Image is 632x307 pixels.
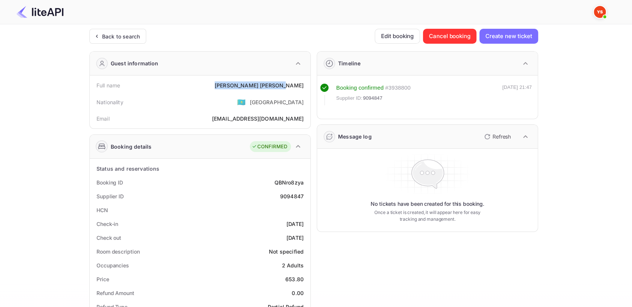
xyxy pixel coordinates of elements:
div: [DATE] [286,220,304,228]
div: CONFIRMED [252,143,287,151]
div: [EMAIL_ADDRESS][DOMAIN_NAME] [212,115,304,123]
div: Not specified [269,248,304,255]
img: LiteAPI Logo [16,6,64,18]
div: 2 Adults [282,261,304,269]
button: Refresh [480,131,514,143]
div: Status and reservations [96,165,159,173]
div: HCN [96,206,108,214]
div: # 3938800 [385,84,411,92]
div: Full name [96,81,120,89]
div: Timeline [338,59,361,67]
span: Supplier ID: [336,94,362,102]
button: Cancel booking [423,29,476,44]
div: QBNro8zya [274,179,304,186]
div: Booking details [111,143,151,151]
div: 653.80 [285,275,304,283]
div: [DATE] [286,234,304,242]
div: Email [96,115,110,123]
div: [PERSON_NAME] [PERSON_NAME] [215,81,304,89]
button: Edit booking [375,29,420,44]
div: Check out [96,234,121,242]
div: Nationality [96,98,123,106]
div: Occupancies [96,261,129,269]
div: Room description [96,248,139,255]
div: Booking confirmed [336,84,384,92]
div: Refund Amount [96,289,134,297]
p: No tickets have been created for this booking. [371,200,484,208]
button: Create new ticket [479,29,538,44]
p: Refresh [493,133,511,140]
div: Booking ID [96,179,123,186]
p: Once a ticket is created, it will appear here for easy tracking and management. [368,209,487,223]
img: Yandex Support [594,6,606,18]
div: [DATE] 21:47 [502,84,532,105]
span: United States [237,95,246,109]
div: 0.00 [292,289,304,297]
div: Check-in [96,220,118,228]
div: Price [96,275,109,283]
div: 9094847 [280,192,304,200]
div: Back to search [102,32,140,40]
div: Guest information [111,59,159,67]
div: Message log [338,133,372,140]
span: 9094847 [363,94,383,102]
div: Supplier ID [96,192,124,200]
div: [GEOGRAPHIC_DATA] [249,98,304,106]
